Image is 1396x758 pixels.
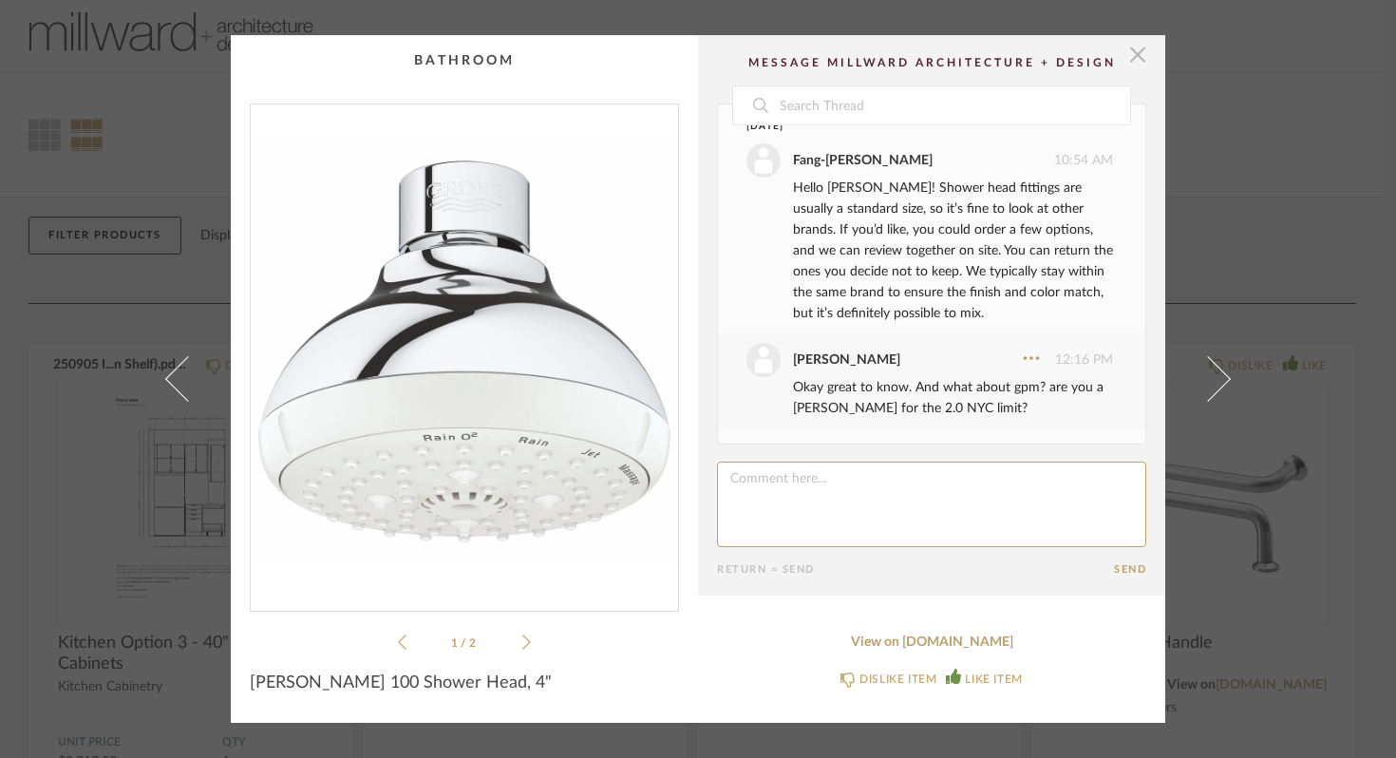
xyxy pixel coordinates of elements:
[1114,563,1146,576] button: Send
[451,637,461,649] span: 1
[793,377,1113,419] div: Okay great to know. And what about gpm? are you a [PERSON_NAME] for the 2.0 NYC limit?
[793,150,933,171] div: Fang-[PERSON_NAME]
[965,670,1022,689] div: LIKE ITEM
[250,673,552,693] span: [PERSON_NAME] 100 Shower Head, 4"
[778,86,1130,124] input: Search Thread
[859,670,936,689] div: DISLIKE ITEM
[717,635,1146,651] a: View on [DOMAIN_NAME]
[793,350,900,370] div: [PERSON_NAME]
[717,563,1114,576] div: Return = Send
[793,178,1113,324] div: Hello [PERSON_NAME]! Shower head fittings are usually a standard size, so it’s fine to look at ot...
[746,343,1113,377] div: 12:16 PM
[251,104,678,596] img: 3590ae7c-8147-4987-b376-0a3d524cbcb3_1000x1000.jpg
[746,143,1113,178] div: 10:54 AM
[251,104,678,596] div: 0
[746,120,1078,134] div: [DATE]
[1119,35,1157,73] button: Close
[469,637,479,649] span: 2
[461,637,469,649] span: /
